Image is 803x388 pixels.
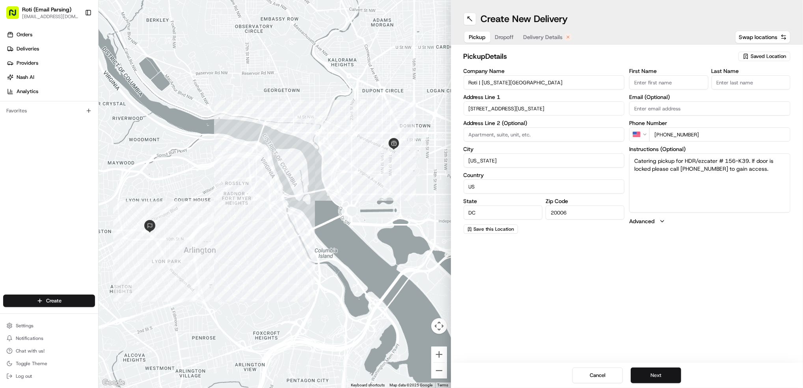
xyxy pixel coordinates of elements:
span: Toggle Theme [16,360,47,367]
input: Enter phone number [649,127,790,142]
span: API Documentation [75,155,127,163]
button: Notifications [3,333,95,344]
input: Enter zip code [546,205,624,220]
img: 1736555255976-a54dd68f-1ca7-489b-9aae-adbdc363a1c4 [16,123,22,129]
input: Enter country [464,179,625,194]
img: 1736555255976-a54dd68f-1ca7-489b-9aae-adbdc363a1c4 [8,75,22,90]
label: Advanced [629,217,654,225]
button: Keyboard shortcuts [351,382,385,388]
span: Dropoff [495,33,514,41]
label: State [464,198,542,204]
span: Create [46,297,61,304]
span: Orders [17,31,32,38]
a: Powered byPylon [56,174,95,180]
input: Enter email address [629,101,790,116]
a: Orders [3,28,98,41]
button: Zoom in [431,347,447,362]
button: [EMAIL_ADDRESS][DOMAIN_NAME] [22,13,78,20]
p: Welcome 👋 [8,32,143,44]
span: Knowledge Base [16,155,60,163]
button: See all [122,101,143,110]
img: Google [101,378,127,388]
span: Save this Location [474,226,514,232]
label: Address Line 1 [464,94,625,100]
button: Cancel [572,367,623,383]
img: Nash [8,8,24,24]
button: Roti (Email Parsing) [22,6,71,13]
div: Favorites [3,104,95,117]
span: [DATE] [70,122,86,129]
button: Create [3,295,95,307]
button: Swap locations [735,31,790,43]
div: Start new chat [35,75,129,83]
input: Apartment, suite, unit, etc. [464,127,625,142]
span: Swap locations [739,33,777,41]
label: Company Name [464,68,625,74]
label: Address Line 2 (Optional) [464,120,625,126]
span: Pickup [469,33,486,41]
button: Next [631,367,681,383]
span: Chat with us! [16,348,45,354]
h2: pickup Details [464,51,734,62]
a: 💻API Documentation [63,152,130,166]
button: Zoom out [431,363,447,379]
span: Deliveries [17,45,39,52]
label: First Name [629,68,708,74]
label: Phone Number [629,120,790,126]
a: Terms [438,383,449,387]
img: 9188753566659_6852d8bf1fb38e338040_72.png [17,75,31,90]
h1: Create New Delivery [481,13,568,25]
button: Saved Location [738,51,790,62]
label: Country [464,172,625,178]
label: Last Name [712,68,790,74]
div: We're available if you need us! [35,83,108,90]
img: Masood Aslam [8,115,20,127]
input: Enter company name [464,75,625,90]
button: Map camera controls [431,318,447,334]
label: Instructions (Optional) [629,146,790,152]
input: Enter state [464,205,542,220]
span: [PERSON_NAME] [24,122,64,129]
button: Toggle Theme [3,358,95,369]
div: 💻 [67,156,73,162]
span: Map data ©2025 Google [390,383,433,387]
label: City [464,146,625,152]
span: Settings [16,323,34,329]
input: Enter first name [629,75,708,90]
span: Nash AI [17,74,34,81]
textarea: Catering pickup for HDR/ezcater # 156-K39. If door is locked please call [PHONE_NUMBER] to gain a... [629,153,790,213]
button: Roti (Email Parsing)[EMAIL_ADDRESS][DOMAIN_NAME] [3,3,82,22]
button: Settings [3,320,95,331]
button: Save this Location [464,224,518,234]
button: Advanced [629,217,790,225]
button: Log out [3,371,95,382]
span: Saved Location [751,53,786,60]
span: Log out [16,373,32,379]
div: Past conversations [8,103,53,109]
span: Notifications [16,335,43,341]
span: • [65,122,68,129]
span: Analytics [17,88,38,95]
a: Deliveries [3,43,98,55]
div: 📗 [8,156,14,162]
input: Clear [20,51,130,59]
a: Nash AI [3,71,98,84]
a: Open this area in Google Maps (opens a new window) [101,378,127,388]
input: Enter address [464,101,625,116]
a: Providers [3,57,98,69]
button: Start new chat [134,78,143,87]
label: Email (Optional) [629,94,790,100]
input: Enter city [464,153,625,168]
span: Providers [17,60,38,67]
a: Analytics [3,85,98,98]
button: Chat with us! [3,345,95,356]
span: Delivery Details [524,33,563,41]
label: Zip Code [546,198,624,204]
input: Enter last name [712,75,790,90]
span: Pylon [78,174,95,180]
a: 📗Knowledge Base [5,152,63,166]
